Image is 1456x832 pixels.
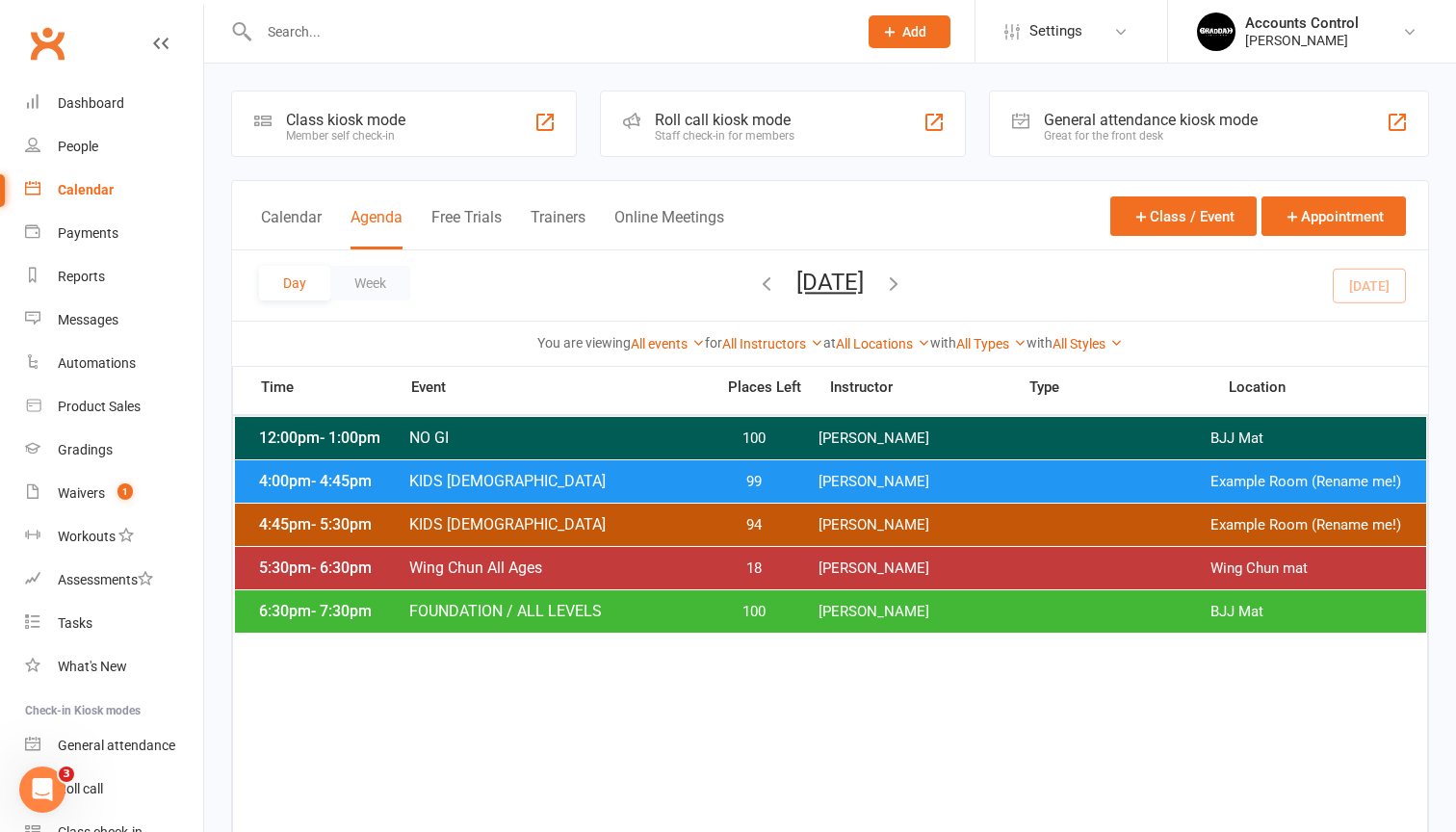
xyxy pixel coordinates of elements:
div: General attendance [58,738,175,753]
button: Appointment [1261,196,1406,236]
span: Wing Chun mat [1210,559,1406,578]
button: Trainers [531,208,585,249]
span: [PERSON_NAME] [819,603,1014,621]
span: KIDS [DEMOGRAPHIC_DATA] [408,515,704,533]
a: Waivers 1 [25,472,203,515]
div: Assessments [58,572,153,587]
div: General attendance kiosk mode [1044,111,1258,129]
div: Roll call [58,781,103,796]
strong: at [823,335,836,351]
button: Add [869,15,950,48]
a: Dashboard [25,82,203,125]
span: BJJ Mat [1210,429,1406,448]
span: NO GI [408,429,704,447]
span: 94 [703,516,804,534]
button: Calendar [261,208,322,249]
span: - 4:45pm [311,472,372,490]
span: - 1:00pm [320,429,380,447]
span: [PERSON_NAME] [819,429,1014,448]
div: Class kiosk mode [286,111,405,129]
a: Product Sales [25,385,203,429]
span: 4:45pm [254,515,408,533]
strong: for [705,335,722,351]
a: Tasks [25,602,203,645]
span: Settings [1029,10,1082,53]
a: All events [631,336,705,351]
div: Calendar [58,182,114,197]
span: 6:30pm [254,602,408,620]
div: Messages [58,312,118,327]
div: Tasks [58,615,92,631]
div: [PERSON_NAME] [1245,32,1359,49]
a: Workouts [25,515,203,559]
span: Wing Chun All Ages [408,559,704,577]
a: Automations [25,342,203,385]
a: Gradings [25,429,203,472]
button: Agenda [351,208,403,249]
span: 4:00pm [254,472,408,490]
span: - 7:30pm [311,602,372,620]
div: What's New [58,659,127,674]
a: Roll call [25,767,203,811]
button: Class / Event [1110,196,1257,236]
span: Example Room (Rename me!) [1210,516,1406,534]
div: Automations [58,355,136,371]
a: Reports [25,255,203,299]
button: Free Trials [431,208,502,249]
span: 99 [703,473,804,491]
div: Member self check-in [286,129,405,143]
span: Instructor [830,380,1029,395]
span: BJJ Mat [1210,603,1406,621]
button: Online Meetings [614,208,724,249]
a: Messages [25,299,203,342]
span: Add [902,24,926,39]
a: All Locations [836,336,930,351]
span: 5:30pm [254,559,408,577]
span: [PERSON_NAME] [819,473,1014,491]
span: 18 [703,559,804,578]
span: 100 [703,429,804,448]
a: Assessments [25,559,203,602]
span: Event [410,378,715,397]
div: Accounts Control [1245,14,1359,32]
strong: with [1027,335,1053,351]
div: Staff check-in for members [655,129,794,143]
strong: with [930,335,956,351]
div: Reports [58,269,105,284]
span: - 6:30pm [311,559,372,577]
div: People [58,139,98,154]
span: [PERSON_NAME] [819,516,1014,534]
span: Location [1229,380,1428,395]
span: 3 [59,767,74,782]
span: FOUNDATION / ALL LEVELS [408,602,704,620]
iframe: Intercom live chat [19,767,65,813]
button: Week [330,266,410,300]
div: Workouts [58,529,116,544]
button: Day [259,266,330,300]
img: thumb_image1701918351.png [1197,13,1235,51]
input: Search... [253,18,844,45]
span: - 5:30pm [311,515,372,533]
a: Clubworx [23,19,71,67]
div: Dashboard [58,95,124,111]
div: Roll call kiosk mode [655,111,794,129]
div: Great for the front desk [1044,129,1258,143]
a: All Styles [1053,336,1123,351]
span: Example Room (Rename me!) [1210,473,1406,491]
a: All Instructors [722,336,823,351]
div: Product Sales [58,399,141,414]
span: 100 [703,603,804,621]
a: General attendance kiosk mode [25,724,203,767]
div: Gradings [58,442,113,457]
span: Type [1029,380,1229,395]
div: Payments [58,225,118,241]
div: Waivers [58,485,105,501]
a: People [25,125,203,169]
span: Time [256,378,410,402]
span: [PERSON_NAME] [819,559,1014,578]
span: 1 [117,483,133,500]
span: Places Left [715,380,816,395]
a: Calendar [25,169,203,212]
a: All Types [956,336,1027,351]
a: Payments [25,212,203,255]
